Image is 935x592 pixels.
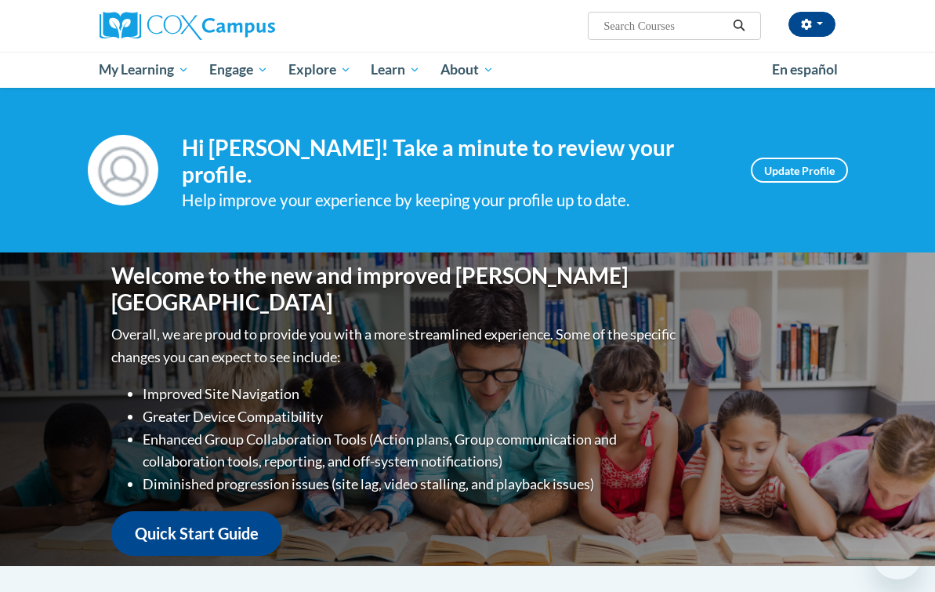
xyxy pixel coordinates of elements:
a: En español [762,53,848,86]
a: Learn [361,52,430,88]
a: My Learning [89,52,200,88]
img: Profile Image [88,135,158,205]
button: Search [727,16,751,35]
a: Update Profile [751,158,848,183]
p: Overall, we are proud to provide you with a more streamlined experience. Some of the specific cha... [111,323,680,369]
button: Account Settings [788,12,835,37]
a: Cox Campus [100,12,329,40]
a: About [430,52,504,88]
span: Learn [371,60,420,79]
a: Quick Start Guide [111,511,282,556]
li: Greater Device Compatibility [143,405,680,428]
img: Cox Campus [100,12,275,40]
span: About [440,60,494,79]
div: Main menu [88,52,848,88]
span: En español [772,61,838,78]
li: Diminished progression issues (site lag, video stalling, and playback issues) [143,473,680,496]
h1: Welcome to the new and improved [PERSON_NAME][GEOGRAPHIC_DATA] [111,263,680,315]
div: Help improve your experience by keeping your profile up to date. [182,187,727,213]
span: My Learning [99,60,189,79]
a: Explore [278,52,361,88]
iframe: Button to launch messaging window [872,529,922,579]
li: Improved Site Navigation [143,383,680,405]
li: Enhanced Group Collaboration Tools (Action plans, Group communication and collaboration tools, re... [143,428,680,474]
h4: Hi [PERSON_NAME]! Take a minute to review your profile. [182,135,727,187]
span: Engage [209,60,268,79]
a: Engage [199,52,278,88]
input: Search Courses [602,16,727,35]
span: Explore [288,60,351,79]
